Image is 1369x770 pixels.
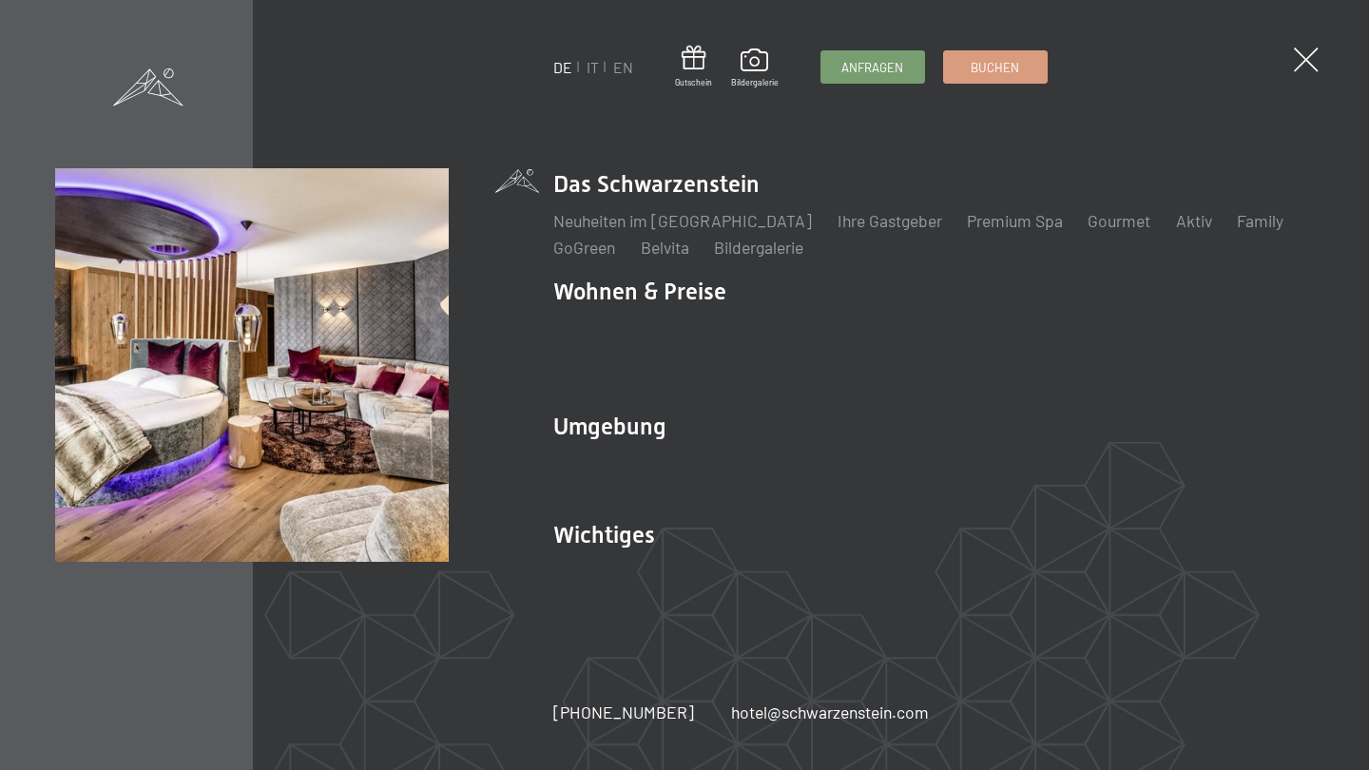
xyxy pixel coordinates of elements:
[1088,210,1150,231] a: Gourmet
[944,51,1047,83] a: Buchen
[971,59,1019,76] span: Buchen
[553,210,812,231] a: Neuheiten im [GEOGRAPHIC_DATA]
[553,702,694,722] span: [PHONE_NUMBER]
[731,77,779,88] span: Bildergalerie
[731,701,929,724] a: hotel@schwarzenstein.com
[675,77,712,88] span: Gutschein
[731,48,779,88] a: Bildergalerie
[55,168,450,563] img: Wellnesshotel Südtirol SCHWARZENSTEIN - Wellnessurlaub in den Alpen, Wandern und Wellness
[841,59,903,76] span: Anfragen
[587,58,599,76] a: IT
[967,210,1063,231] a: Premium Spa
[714,237,803,258] a: Bildergalerie
[1176,210,1212,231] a: Aktiv
[553,237,615,258] a: GoGreen
[838,210,942,231] a: Ihre Gastgeber
[1237,210,1283,231] a: Family
[553,58,572,76] a: DE
[613,58,633,76] a: EN
[821,51,924,83] a: Anfragen
[675,46,712,88] a: Gutschein
[641,237,689,258] a: Belvita
[553,701,694,724] a: [PHONE_NUMBER]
